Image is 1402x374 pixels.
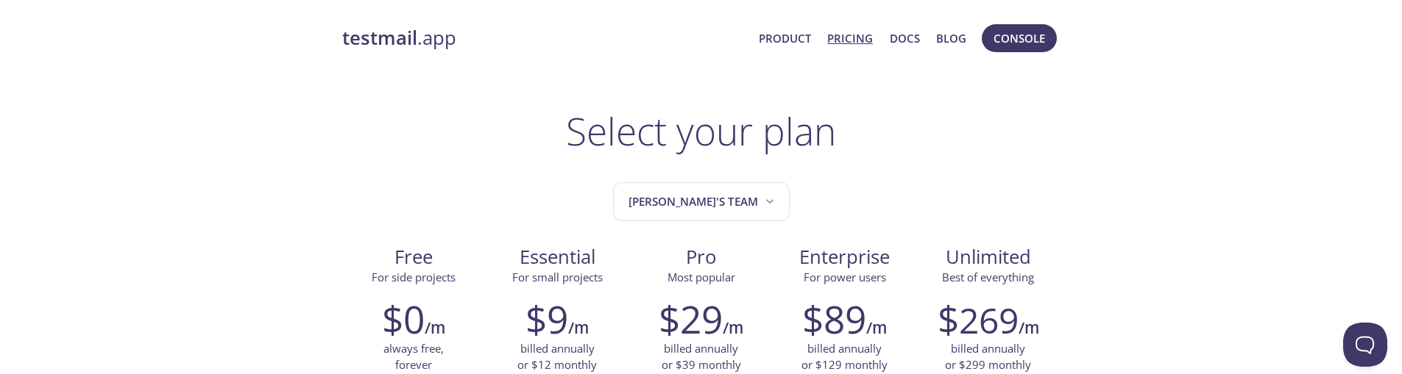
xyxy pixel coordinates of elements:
span: Free [354,245,474,270]
button: Console [982,24,1057,52]
h6: /m [866,315,887,340]
span: Best of everything [942,270,1034,284]
p: billed annually or $12 monthly [517,341,597,373]
a: Pricing [827,29,873,48]
h1: Select your plan [566,109,836,153]
a: Blog [936,29,966,48]
h6: /m [723,315,743,340]
h2: $9 [525,297,568,341]
h2: $89 [802,297,866,341]
p: always free, forever [383,341,444,373]
h6: /m [568,315,589,340]
a: testmail.app [342,26,748,51]
strong: testmail [342,25,417,51]
a: Product [759,29,811,48]
h2: $ [938,297,1019,341]
button: Jacques's team [613,182,790,221]
span: For power users [804,270,886,284]
span: Pro [641,245,761,270]
h6: /m [1019,315,1039,340]
span: Enterprise [785,245,904,270]
p: billed annually or $39 monthly [662,341,741,373]
span: For small projects [512,270,603,284]
h2: $29 [659,297,723,341]
span: [PERSON_NAME]'s team [629,192,777,212]
span: Console [994,29,1045,48]
p: billed annually or $129 monthly [801,341,888,373]
a: Docs [890,29,920,48]
h2: $0 [382,297,425,341]
span: 269 [959,296,1019,344]
p: billed annually or $299 monthly [945,341,1031,373]
span: Most popular [668,270,735,284]
iframe: Help Scout Beacon - Open [1343,323,1387,367]
span: Essential [498,245,617,270]
span: Unlimited [946,244,1031,270]
h6: /m [425,315,445,340]
span: For side projects [372,270,456,284]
